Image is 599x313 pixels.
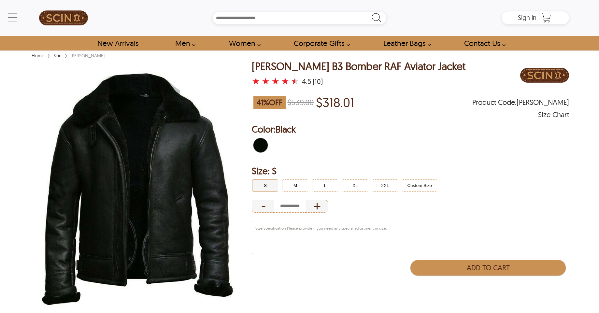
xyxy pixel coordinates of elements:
span: › [48,50,50,61]
a: Troy B3 Bomber RAF Aviator Jacket with a 4.5 Star Rating and 10 Product Review } [252,77,301,86]
div: [PERSON_NAME] B3 Bomber RAF Aviator Jacket [252,61,465,72]
button: Click to select L [312,179,338,192]
label: 2 rating [262,78,270,84]
a: contact-us [457,36,509,50]
img: SCIN [39,3,88,33]
button: Click to select 2XL [372,179,398,192]
h2: Selected Color: by Black [252,123,569,136]
a: Sign in [518,16,536,21]
a: Shop Leather Corporate Gifts [286,36,353,50]
button: Click to select Custom Size [402,179,437,192]
a: Brand Logo PDP Image [520,61,569,92]
p: Price of $318.01 [316,95,354,110]
button: Add to Cart [410,260,566,276]
div: (10) [313,78,323,85]
a: Shopping Cart [540,13,553,23]
span: Product Code: TROY [472,99,569,106]
a: Shop New Arrivals [90,36,146,50]
div: Black [252,136,269,154]
a: shop men's leather jackets [168,36,199,50]
span: › [65,50,67,61]
span: Sign in [518,13,536,21]
div: [PERSON_NAME] [69,52,106,59]
strike: $539.00 [287,97,314,107]
button: Click to select S [252,179,278,192]
div: Size Chart [538,111,569,118]
a: Shop Women Leather Jackets [221,36,264,50]
div: 4.5 [302,78,311,85]
a: Scin [52,53,63,59]
button: Click to select M [282,179,308,192]
h1: Troy B3 Bomber RAF Aviator Jacket [252,61,465,72]
span: Black [276,123,296,135]
button: Click to select XL [342,179,368,192]
span: 41 % OFF [253,96,286,109]
textarea: Size Specification Please provide if you need any special adjustment in size. [252,221,395,254]
a: Home [30,53,46,59]
label: 3 rating [271,78,279,84]
label: 4 rating [281,78,289,84]
div: Increase Quantity of Item [306,200,328,213]
label: 5 rating [291,78,299,84]
a: SCIN [30,3,97,33]
img: Brand Logo PDP Image [520,61,569,90]
label: 1 rating [252,78,260,84]
h2: Selected Filter by Size: S [252,164,569,178]
div: Decrease Quantity of Item [252,200,274,213]
a: Shop Leather Bags [376,36,435,50]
